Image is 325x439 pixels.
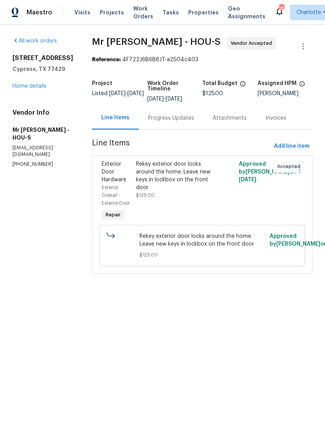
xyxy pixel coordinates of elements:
[109,91,125,96] span: [DATE]
[26,9,52,16] span: Maestro
[74,9,90,16] span: Visits
[265,114,286,122] div: Invoices
[279,5,284,12] div: 182
[299,81,305,91] span: The hpm assigned to this work order.
[102,211,124,219] span: Repair
[92,56,313,64] div: 4F722J6B6B8JT-a2504c403
[148,114,194,122] div: Progress Updates
[140,251,265,259] span: $125.00
[136,193,154,198] span: $125.00
[92,81,112,86] h5: Project
[102,161,126,182] span: Exterior Door Hardware
[133,5,153,20] span: Work Orders
[271,139,313,154] button: Add line item
[12,65,73,73] h5: Cypress, TX 77429
[277,163,304,170] span: Accepted
[188,9,219,16] span: Properties
[12,54,73,62] h2: [STREET_ADDRESS]
[239,161,297,182] span: Approved by [PERSON_NAME] on
[258,91,313,96] div: [PERSON_NAME]
[202,91,223,96] span: $125.00
[274,142,309,151] span: Add line item
[136,160,217,191] div: Rekey exterior door locks around the home. Leave new keys in lockbox on the front door
[92,37,221,46] span: Mr [PERSON_NAME] - HOU-S
[12,126,73,142] h5: Mr [PERSON_NAME] - HOU-S
[12,38,57,44] a: All work orders
[92,57,121,62] b: Reference:
[140,232,265,248] span: Rekey exterior door locks around the home. Leave new keys in lockbox on the front door
[166,96,182,102] span: [DATE]
[102,185,130,205] span: Exterior Overall - Exterior Door
[240,81,246,91] span: The total cost of line items that have been proposed by Opendoor. This sum includes line items th...
[92,91,144,96] span: Listed
[12,145,73,158] p: [EMAIL_ADDRESS][DOMAIN_NAME]
[202,81,237,86] h5: Total Budget
[101,114,129,122] div: Line Items
[109,91,144,96] span: -
[147,96,182,102] span: -
[228,5,265,20] span: Geo Assignments
[231,39,275,47] span: Vendor Accepted
[100,9,124,16] span: Projects
[147,96,164,102] span: [DATE]
[12,161,73,168] p: [PHONE_NUMBER]
[127,91,144,96] span: [DATE]
[12,83,46,89] a: Home details
[92,139,271,154] span: Line Items
[239,177,256,182] span: [DATE]
[213,114,247,122] div: Attachments
[147,81,203,92] h5: Work Order Timeline
[258,81,297,86] h5: Assigned HPM
[162,10,179,15] span: Tasks
[12,109,73,117] h4: Vendor Info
